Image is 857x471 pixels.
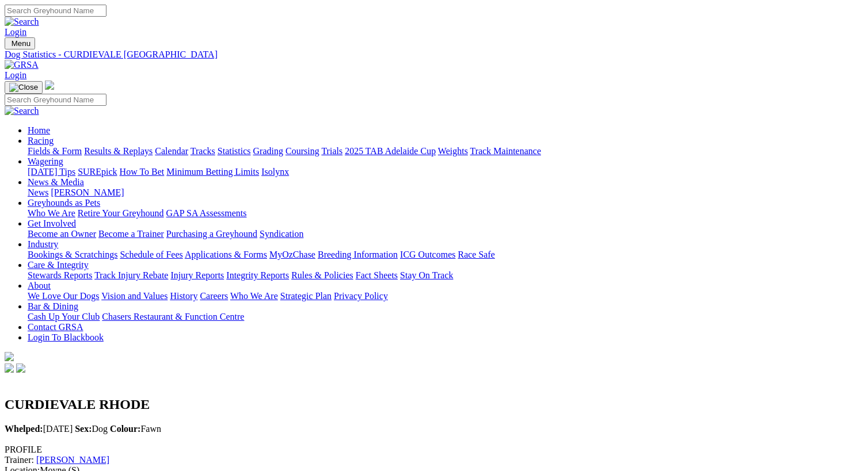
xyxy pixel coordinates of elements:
div: Greyhounds as Pets [28,208,852,219]
a: Stay On Track [400,270,453,280]
a: Statistics [218,146,251,156]
a: Contact GRSA [28,322,83,332]
a: Privacy Policy [334,291,388,301]
a: Industry [28,239,58,249]
a: Care & Integrity [28,260,89,270]
img: logo-grsa-white.png [5,352,14,361]
a: [PERSON_NAME] [51,187,124,197]
a: Dog Statistics - CURDIEVALE [GEOGRAPHIC_DATA] [5,49,852,60]
a: Calendar [155,146,188,156]
div: Racing [28,146,852,156]
a: Integrity Reports [226,270,289,280]
a: 2025 TAB Adelaide Cup [345,146,436,156]
img: Close [9,83,38,92]
a: Login To Blackbook [28,332,104,342]
a: Home [28,125,50,135]
span: Trainer: [5,455,34,465]
button: Toggle navigation [5,81,43,94]
a: Wagering [28,156,63,166]
a: Schedule of Fees [120,250,182,259]
a: Fields & Form [28,146,82,156]
a: [PERSON_NAME] [36,455,109,465]
a: News [28,187,48,197]
div: Industry [28,250,852,260]
a: History [170,291,197,301]
a: News & Media [28,177,84,187]
a: Applications & Forms [185,250,267,259]
div: News & Media [28,187,852,198]
a: Careers [200,291,228,301]
a: GAP SA Assessments [166,208,247,218]
a: Rules & Policies [291,270,353,280]
a: Coursing [285,146,319,156]
a: Login [5,70,26,80]
a: Login [5,27,26,37]
a: Race Safe [458,250,494,259]
a: SUREpick [78,167,117,177]
a: Stewards Reports [28,270,92,280]
a: Minimum Betting Limits [166,167,259,177]
img: Search [5,17,39,27]
input: Search [5,94,106,106]
a: How To Bet [120,167,165,177]
a: Bookings & Scratchings [28,250,117,259]
a: About [28,281,51,290]
a: Get Involved [28,219,76,228]
a: Weights [438,146,468,156]
span: [DATE] [5,424,73,434]
img: GRSA [5,60,39,70]
img: logo-grsa-white.png [45,81,54,90]
div: PROFILE [5,445,852,455]
a: Who We Are [230,291,278,301]
a: Cash Up Your Club [28,312,100,321]
a: Results & Replays [84,146,153,156]
img: facebook.svg [5,363,14,373]
img: Search [5,106,39,116]
a: Retire Your Greyhound [78,208,164,218]
div: Care & Integrity [28,270,852,281]
b: Sex: [75,424,92,434]
span: Menu [12,39,31,48]
a: Vision and Values [101,291,167,301]
a: Who We Are [28,208,75,218]
a: Bar & Dining [28,301,78,311]
a: Chasers Restaurant & Function Centre [102,312,244,321]
a: Strategic Plan [280,291,332,301]
a: Greyhounds as Pets [28,198,100,208]
div: Bar & Dining [28,312,852,322]
a: We Love Our Dogs [28,291,99,301]
a: ICG Outcomes [400,250,455,259]
span: Fawn [110,424,161,434]
div: Get Involved [28,229,852,239]
a: MyOzChase [269,250,315,259]
a: [DATE] Tips [28,167,75,177]
a: Injury Reports [170,270,224,280]
a: Track Injury Rebate [94,270,168,280]
a: Fact Sheets [356,270,398,280]
h2: CURDIEVALE RHODE [5,397,852,412]
a: Purchasing a Greyhound [166,229,257,239]
a: Tracks [191,146,215,156]
b: Colour: [110,424,140,434]
div: About [28,291,852,301]
a: Trials [321,146,342,156]
a: Syndication [260,229,303,239]
a: Become an Owner [28,229,96,239]
span: Dog [75,424,108,434]
b: Whelped: [5,424,43,434]
a: Isolynx [261,167,289,177]
a: Breeding Information [318,250,398,259]
input: Search [5,5,106,17]
button: Toggle navigation [5,37,35,49]
img: twitter.svg [16,363,25,373]
a: Racing [28,136,54,145]
div: Wagering [28,167,852,177]
a: Track Maintenance [470,146,541,156]
a: Become a Trainer [98,229,164,239]
a: Grading [253,146,283,156]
